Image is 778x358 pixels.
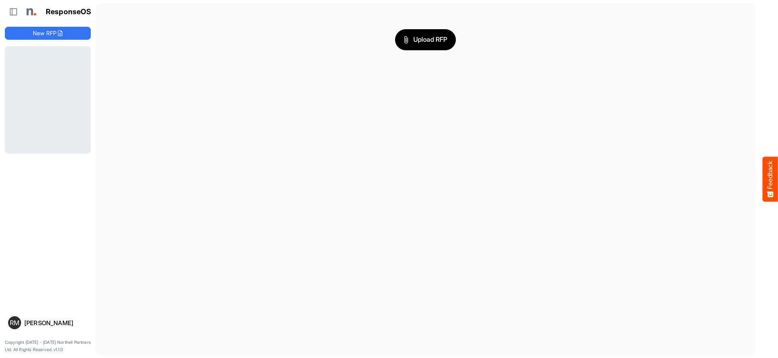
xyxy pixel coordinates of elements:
[5,27,91,40] button: New RFP
[10,319,19,326] span: RM
[395,29,456,50] button: Upload RFP
[404,34,447,45] span: Upload RFP
[5,339,91,353] p: Copyright [DATE] - [DATE] Northell Partners Ltd. All Rights Reserved. v1.1.0
[22,4,38,20] img: Northell
[24,320,88,326] div: [PERSON_NAME]
[763,156,778,202] button: Feedback
[46,8,92,16] h1: ResponseOS
[5,46,91,154] div: Loading...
